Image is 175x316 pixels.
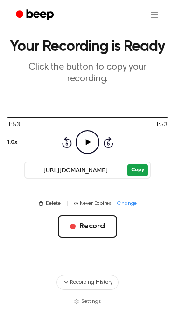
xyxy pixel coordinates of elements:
[143,4,166,26] button: Open menu
[38,199,61,208] button: Delete
[7,62,168,85] p: Click the button to copy your recording.
[7,39,168,54] h1: Your Recording is Ready
[7,120,20,130] span: 1:53
[56,275,118,290] button: Recording History
[70,278,112,287] span: Recording History
[155,120,168,130] span: 1:53
[127,164,147,176] button: Copy
[9,6,62,24] a: Beep
[66,199,69,208] span: |
[58,215,117,238] button: Record
[117,199,137,208] span: Change
[74,297,101,306] button: Settings
[74,199,137,208] button: Never Expires|Change
[81,297,101,306] span: Settings
[7,134,17,150] button: 1.0x
[113,199,115,208] span: |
